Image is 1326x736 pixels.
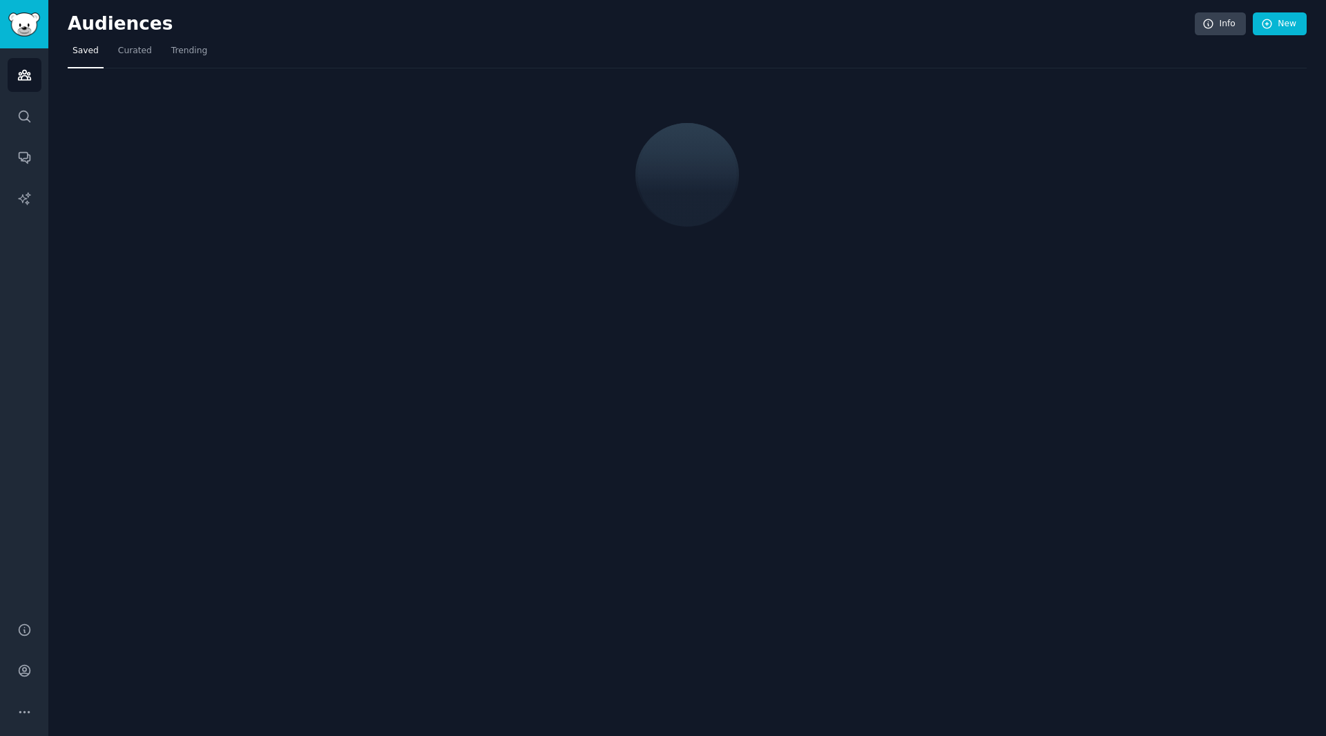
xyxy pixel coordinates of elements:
a: Curated [113,40,157,68]
h2: Audiences [68,13,1195,35]
a: Trending [166,40,212,68]
a: Saved [68,40,104,68]
img: GummySearch logo [8,12,40,37]
a: Info [1195,12,1246,36]
a: New [1253,12,1307,36]
span: Saved [73,45,99,57]
span: Trending [171,45,207,57]
span: Curated [118,45,152,57]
